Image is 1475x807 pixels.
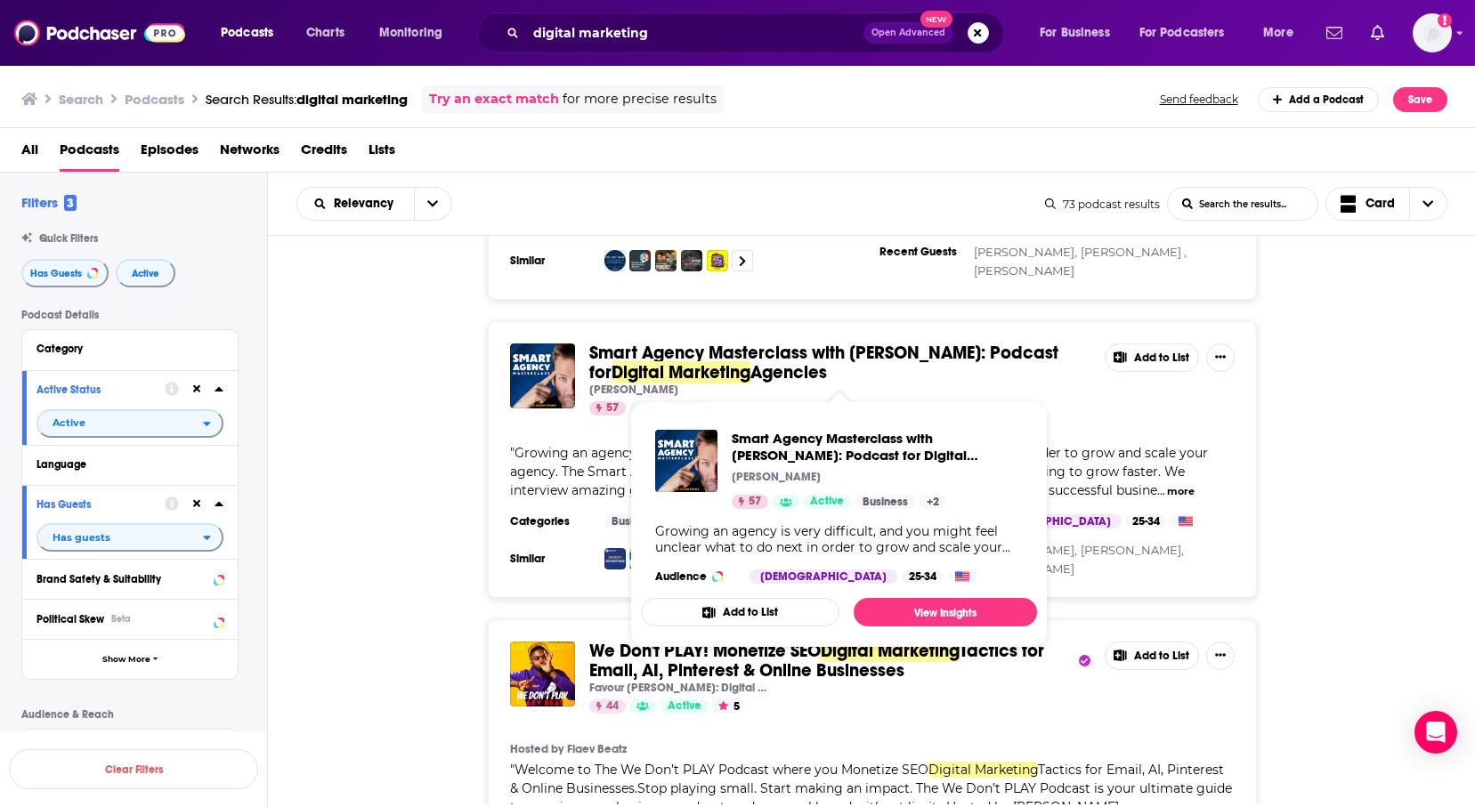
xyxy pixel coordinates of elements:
span: " [510,445,1208,498]
span: For Business [1040,20,1110,45]
button: open menu [208,19,296,47]
span: New [920,11,952,28]
a: Flaev Beatz [567,742,627,756]
button: Open AdvancedNew [863,22,953,44]
span: Podcasts [221,20,273,45]
img: We Need To Be Doing That [707,250,728,271]
button: Add to List [1105,343,1199,372]
span: 3 [64,195,77,211]
img: Podchaser - Follow, Share and Rate Podcasts [14,16,185,50]
a: Episodes [141,135,199,172]
div: Beta [111,613,131,625]
span: 57 [749,493,761,511]
div: 25-34 [902,569,944,584]
p: Podcast Details [21,309,239,321]
a: Smart Agency Masterclass with Jason Swenk: Podcast for Digital Marketing Agencies [732,430,1023,464]
h3: Categories [510,514,590,529]
div: 25-34 [1125,514,1167,529]
span: More [1263,20,1293,45]
span: Smart Agency Masterclass with [PERSON_NAME]: Podcast for Digital Marketing Agencies [732,430,1023,464]
span: Open Advanced [871,28,945,37]
span: Digital Marketing [928,762,1038,778]
a: We Don't PLAY! Monetize SEO Digital Marketing Tactics for Email, AI, Pinterest & Online Businesses [510,642,575,706]
span: Welcome to The We Don’t PLAY Podcast where you Monetize SEO [515,762,928,778]
a: We Don't PLAY! Monetize SEODigital MarketingTactics for Email, AI, Pinterest & Online Businesses [589,642,1074,681]
a: Active [661,699,709,714]
div: Open Intercom Messenger [1414,711,1457,754]
img: User Profile [1413,13,1452,52]
div: Has Guests [36,498,153,511]
h3: Search [59,91,103,108]
a: The CUSP Show [604,250,626,271]
h2: Choose View [1325,187,1448,221]
button: Active Status [36,378,165,400]
span: Lists [369,135,395,172]
a: Show notifications dropdown [1364,18,1391,48]
span: For Podcasters [1139,20,1225,45]
a: Charts [295,19,355,47]
button: Category [36,337,223,359]
span: digital marketing [296,91,408,108]
a: 57 [732,495,768,509]
a: Business [604,514,664,529]
span: All [21,135,38,172]
h3: Podcasts [125,91,184,108]
h3: Similar [510,552,590,566]
span: Card [1366,198,1395,210]
span: Tactics for Email, AI, Pinterest & Online Businesses [589,640,1044,682]
span: Quick Filters [39,232,98,245]
span: Active [53,418,85,428]
a: Credits [301,135,347,172]
a: [PERSON_NAME], [974,245,1077,259]
h2: filter dropdown [36,523,223,552]
a: View Insights [854,598,1037,626]
button: Add to List [641,598,839,626]
button: open menu [1251,19,1316,47]
button: Show profile menu [1413,13,1452,52]
span: Active [810,493,844,511]
span: Has Guests [30,269,82,278]
button: Add to List [1105,642,1199,670]
a: [PERSON_NAME] [974,263,1074,278]
a: Try an exact match [429,89,559,109]
span: Has guests [53,533,110,543]
span: Active [668,698,701,715]
div: Search Results: [206,91,408,108]
button: Political SkewBeta [36,607,223,629]
span: Growing an agency is very difficult, and you might feel unclear what to do next in order to grow ... [510,445,1208,498]
a: SportTechie [681,250,702,271]
a: Podcasts [60,135,119,172]
button: open menu [414,188,451,220]
svg: Add a profile image [1438,13,1452,28]
span: for more precise results [563,89,717,109]
div: Growing an agency is very difficult, and you might feel unclear what to do next in order to grow ... [655,523,1023,555]
a: Networks [220,135,280,172]
button: open menu [1128,19,1251,47]
span: Logged in as patiencebaldacci [1413,13,1452,52]
img: Agency Advantage - Actionable advice to help digital agency owners, consultants, and freelancers ... [604,548,626,569]
div: Active Status [36,383,153,396]
div: Search podcasts, credits, & more... [494,12,1021,53]
span: Active [132,269,159,278]
div: Language [36,458,212,471]
button: Show More [22,639,238,679]
img: Smart Agency Masterclass with Jason Swenk: Podcast for Digital Marketing Agencies [655,430,717,492]
button: Save [1393,87,1447,112]
span: ... [1157,482,1165,498]
img: Smart Agency Masterclass with Jason Swenk: Podcast for Digital Marketing Agencies [510,343,575,408]
img: Sports Business Radio Podcast [629,250,651,271]
a: Active [803,495,851,509]
p: Audience & Reach [21,708,239,721]
h2: Filters [21,194,77,211]
h4: Hosted by [510,742,563,756]
img: SportsPro Podcast [655,250,677,271]
a: Add a Podcast [1258,87,1380,112]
